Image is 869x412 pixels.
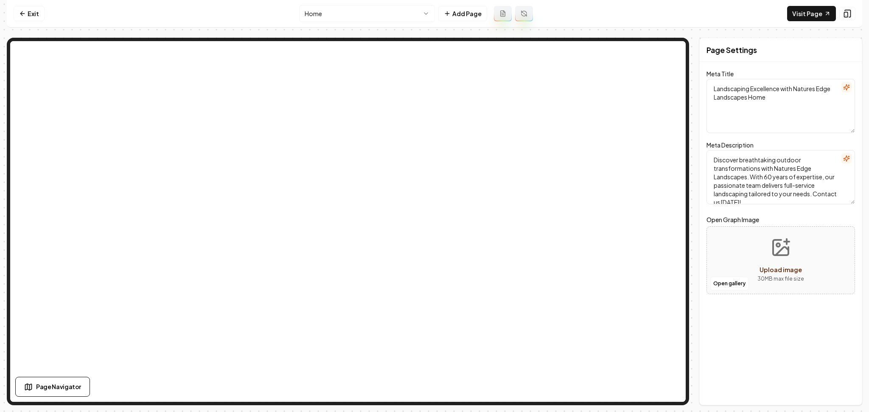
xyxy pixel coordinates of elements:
[706,214,855,225] label: Open Graph Image
[494,6,512,21] button: Add admin page prompt
[757,275,804,283] p: 30 MB max file size
[706,70,734,78] label: Meta Title
[710,277,748,290] button: Open gallery
[787,6,836,21] a: Visit Page
[760,266,802,273] span: Upload image
[515,6,533,21] button: Regenerate page
[706,44,757,56] h2: Page Settings
[15,377,90,397] button: Page Navigator
[14,6,45,21] a: Exit
[36,382,81,391] span: Page Navigator
[438,6,487,21] button: Add Page
[751,231,811,290] button: Upload image
[706,141,754,149] label: Meta Description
